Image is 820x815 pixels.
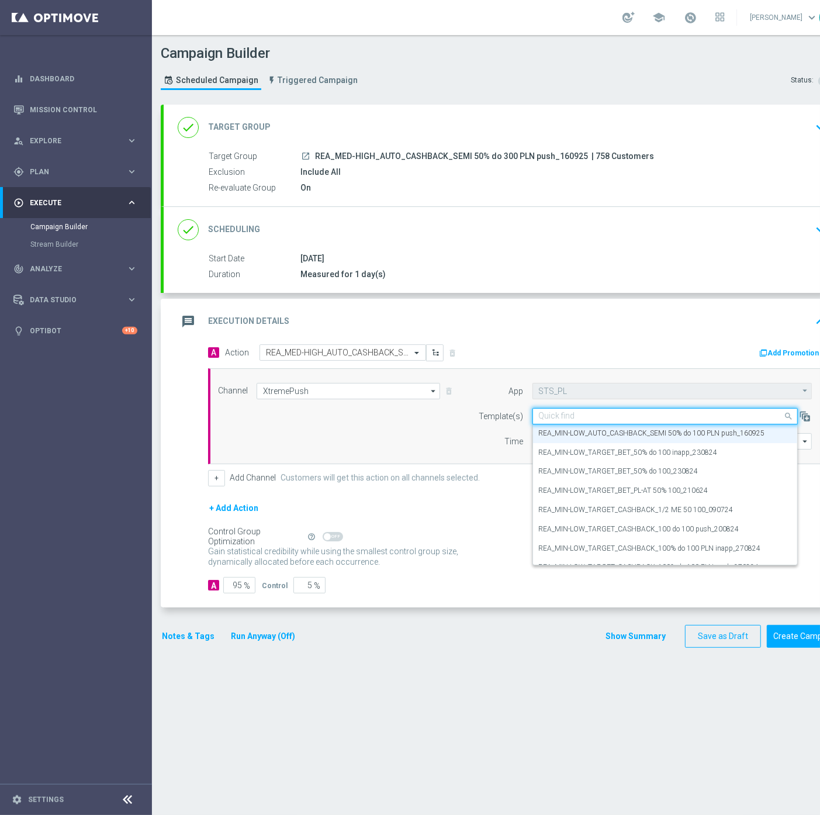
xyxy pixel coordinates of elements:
div: Campaign Builder [30,218,151,236]
label: Duration [209,270,300,280]
i: arrow_drop_down [428,384,440,399]
label: Add Channel [230,473,276,483]
label: REA_MIN-LOW_AUTO_CASHBACK_SEMI 50% do 100 PLN push_160925 [539,429,765,438]
button: track_changes Analyze keyboard_arrow_right [13,264,138,274]
label: Start Date [209,254,300,264]
i: keyboard_arrow_right [126,197,137,208]
button: person_search Explore keyboard_arrow_right [13,136,138,146]
a: Triggered Campaign [264,71,361,90]
label: Re-evaluate Group [209,183,300,194]
i: launch [301,151,310,161]
div: Control [262,580,288,590]
div: Execute [13,198,126,208]
span: keyboard_arrow_down [805,11,818,24]
button: + Add Action [208,501,260,516]
i: equalizer [13,74,24,84]
label: Target Group [209,151,300,162]
div: REA_MIN-LOW_TARGET_BET_50% do 100 inapp_230824 [539,443,791,462]
h2: Target Group [208,122,271,133]
div: Status: [791,75,814,86]
i: keyboard_arrow_right [126,135,137,146]
div: Plan [13,167,126,177]
i: done [178,117,199,138]
div: Mission Control [13,94,137,125]
button: Save as Draft [685,625,761,648]
input: XtremePush [257,383,440,399]
div: +10 [122,327,137,334]
div: Data Studio [13,295,126,305]
a: Optibot [30,315,122,346]
span: Scheduled Campaign [176,75,258,85]
label: REA_MIN-LOW_TARGET_CASHBACK_1/2 ME 50 100_090724 [539,505,733,515]
a: Scheduled Campaign [161,71,261,90]
div: REA_MIN-LOW_TARGET_CASHBACK_100% do 100 PLN inapp_270824 [539,539,791,558]
label: Channel [218,386,248,396]
div: Optibot [13,315,137,346]
div: REA_MIN-LOW_TARGET_CASHBACK_100 do 100 push_200824 [539,520,791,539]
button: Notes & Tags [161,629,216,644]
label: REA_MIN-LOW_TARGET_BET_50% do 100_230824 [539,467,698,476]
button: play_circle_outline Execute keyboard_arrow_right [13,198,138,208]
span: REA_MED-HIGH_AUTO_CASHBACK_SEMI 50% do 300 PLN push_160925 [315,151,588,162]
i: lightbulb [13,326,24,336]
i: play_circle_outline [13,198,24,208]
span: Explore [30,137,126,144]
div: REA_MIN-LOW_TARGET_CASHBACK_100% do 100 PLN push_270824 [539,558,791,577]
span: % [314,581,320,591]
ng-select: REA_MED-HIGH_AUTO_CASHBACK_SEMI 50% do 300 PLN push 1_160925 [260,344,426,361]
button: Run Anyway (Off) [230,629,296,644]
span: Execute [30,199,126,206]
a: Mission Control [30,94,137,125]
i: arrow_drop_down [800,384,811,398]
div: REA_MIN-LOW_TARGET_BET_PL-AT 50% 100_210624 [539,481,791,500]
button: + [208,470,225,486]
i: gps_fixed [13,167,24,177]
div: Stream Builder [30,236,151,253]
a: [PERSON_NAME]keyboard_arrow_down [749,9,819,26]
i: arrow_drop_down [800,434,811,449]
h2: Scheduling [208,224,260,235]
button: equalizer Dashboard [13,74,138,84]
button: Mission Control [13,105,138,115]
i: keyboard_arrow_right [126,166,137,177]
a: Campaign Builder [30,222,122,232]
label: REA_MIN-LOW_TARGET_BET_PL-AT 50% 100_210624 [539,486,708,496]
label: Exclusion [209,167,300,178]
a: Settings [28,796,64,803]
i: keyboard_arrow_right [126,294,137,305]
i: help_outline [307,533,316,541]
div: Analyze [13,264,126,274]
i: person_search [13,136,24,146]
i: keyboard_arrow_right [126,263,137,274]
span: Data Studio [30,296,126,303]
i: message [178,311,199,332]
i: track_changes [13,264,24,274]
input: STS_PL [532,383,812,399]
label: Action [225,348,249,358]
button: gps_fixed Plan keyboard_arrow_right [13,167,138,177]
label: REA_MIN-LOW_TARGET_CASHBACK_100% do 100 PLN inapp_270824 [539,544,761,554]
span: Triggered Campaign [278,75,358,85]
ng-select: REA_MIN-LOW_AUTO_CASHBACK_SEMI 50% do 100 PLN push_160925 [532,408,798,424]
a: Dashboard [30,63,137,94]
h2: Execution Details [208,316,289,327]
label: REA_MIN-LOW_TARGET_CASHBACK_100% do 100 PLN push_270824 [539,562,759,572]
span: % [244,581,250,591]
label: App [509,386,524,396]
button: lightbulb Optibot +10 [13,326,138,336]
div: A [208,580,219,590]
label: REA_MIN-LOW_TARGET_BET_50% do 100 inapp_230824 [539,448,718,458]
label: Template(s) [479,412,524,422]
span: Analyze [30,265,126,272]
label: Customers will get this action on all channels selected. [281,473,480,483]
span: A [208,347,219,358]
div: Data Studio keyboard_arrow_right [13,295,138,305]
i: done [178,219,199,240]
